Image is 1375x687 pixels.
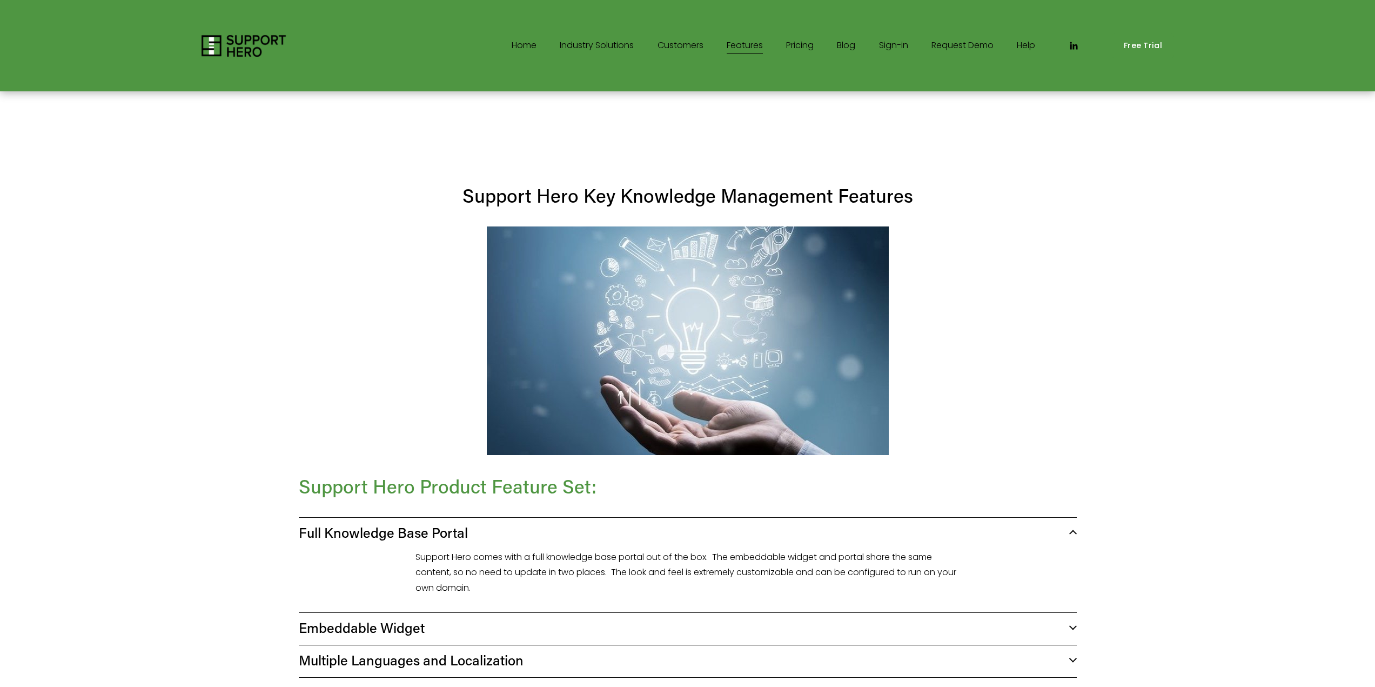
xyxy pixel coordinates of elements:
h3: Support Hero Key Knowledge Management Features [299,183,1077,208]
a: Request Demo [931,37,994,55]
button: Full Knowledge Base Portal [299,518,1077,550]
div: Full Knowledge Base Portal [299,550,1077,612]
span: Support Hero Product Feature Set: [299,473,596,498]
p: Support Hero comes with a full knowledge base portal out of the box. The embeddable widget and po... [415,550,960,596]
span: Industry Solutions [560,38,634,54]
span: Embeddable Widget [299,618,1069,637]
a: Blog [837,37,855,55]
a: Features [727,37,763,55]
span: Full Knowledge Base Portal [299,523,1069,542]
a: LinkedIn [1068,41,1079,51]
a: Free Trial [1112,33,1173,58]
img: Support Hero [202,35,286,57]
button: Embeddable Widget [299,613,1077,645]
a: Pricing [786,37,814,55]
a: Home [512,37,536,55]
a: folder dropdown [560,37,634,55]
a: Help [1017,37,1035,55]
a: Customers [658,37,703,55]
a: Sign-in [879,37,908,55]
span: Multiple Languages and Localization [299,651,1069,669]
button: Multiple Languages and Localization [299,645,1077,677]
